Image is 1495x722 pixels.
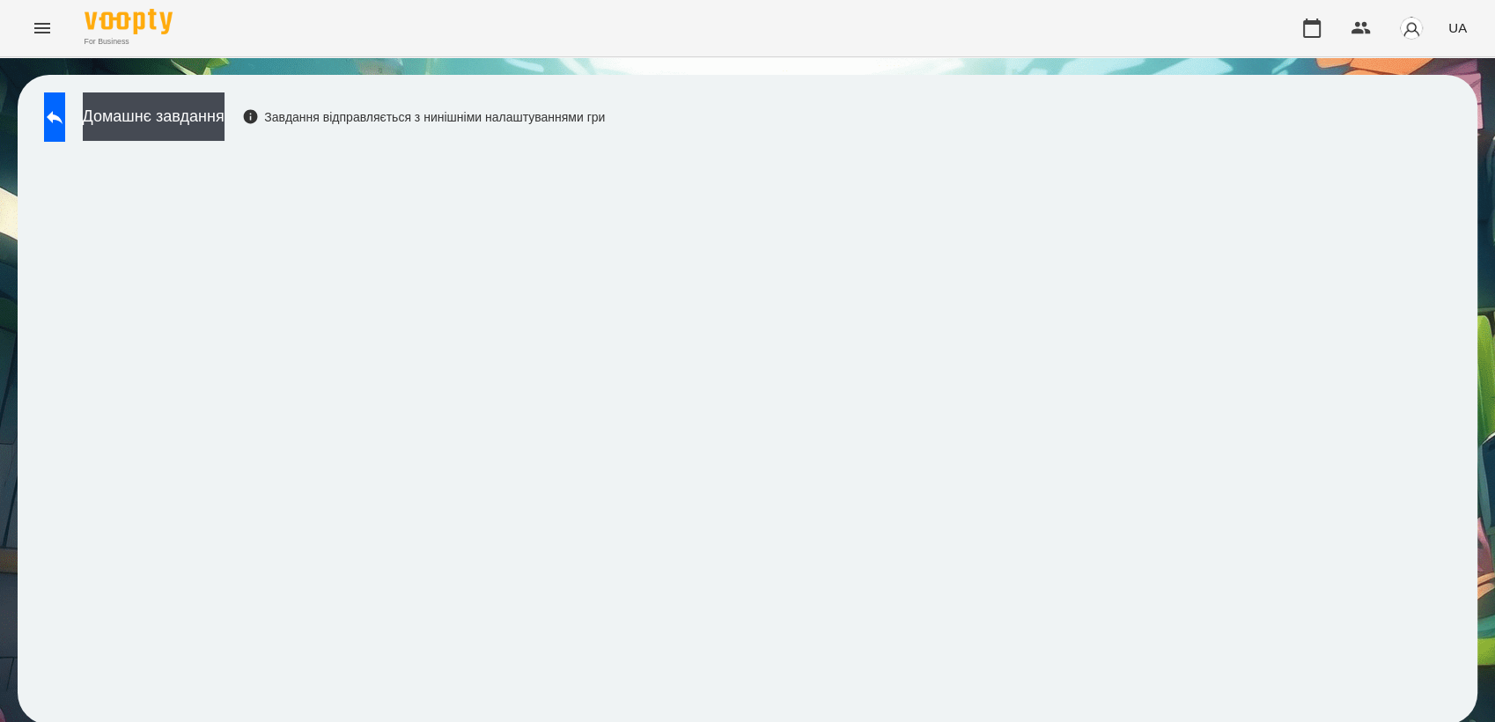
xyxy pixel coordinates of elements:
[85,9,173,34] img: Voopty Logo
[1399,16,1424,41] img: avatar_s.png
[83,92,225,141] button: Домашнє завдання
[1441,11,1474,44] button: UA
[85,36,173,48] span: For Business
[21,7,63,49] button: Menu
[242,108,606,126] div: Завдання відправляється з нинішніми налаштуваннями гри
[1448,18,1467,37] span: UA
